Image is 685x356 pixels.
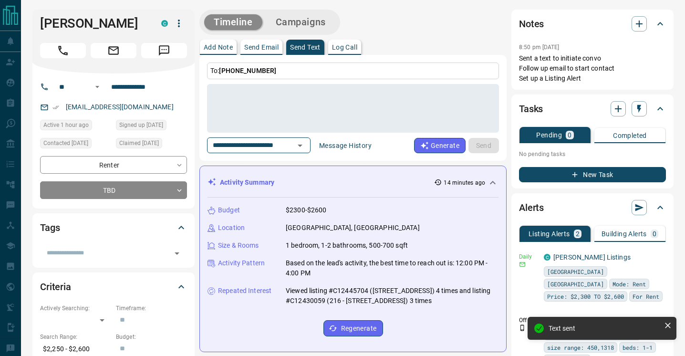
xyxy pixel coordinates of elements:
div: condos.ca [544,254,550,261]
div: Thu Sep 25 2025 [116,120,187,133]
p: 14 minutes ago [444,178,485,187]
div: condos.ca [161,20,168,27]
div: Sun Oct 12 2025 [40,120,111,133]
p: Activity Summary [220,178,274,188]
div: TBD [40,181,187,199]
p: Budget [218,205,240,215]
div: Activity Summary14 minutes ago [208,174,498,191]
h2: Notes [519,16,544,31]
p: 0 [568,132,571,138]
p: Based on the lead's activity, the best time to reach out is: 12:00 PM - 4:00 PM [286,258,498,278]
span: Active 1 hour ago [43,120,89,130]
button: Open [293,139,307,152]
h2: Alerts [519,200,544,215]
button: Campaigns [266,14,335,30]
div: Criteria [40,275,187,298]
p: 0 [653,230,656,237]
p: 2 [576,230,580,237]
span: Call [40,43,86,58]
button: Open [92,81,103,93]
span: Claimed [DATE] [119,138,159,148]
p: [GEOGRAPHIC_DATA], [GEOGRAPHIC_DATA] [286,223,420,233]
span: Message [141,43,187,58]
button: New Task [519,167,666,182]
p: Timeframe: [116,304,187,313]
svg: Email Verified [52,104,59,111]
div: Tags [40,216,187,239]
p: Completed [613,132,647,139]
span: Mode: Rent [612,279,646,289]
p: Listing Alerts [529,230,570,237]
p: $2300-$2600 [286,205,326,215]
p: Log Call [332,44,357,51]
div: Notes [519,12,666,35]
svg: Email [519,261,526,268]
p: Daily [519,252,538,261]
p: Search Range: [40,333,111,341]
span: For Rent [633,292,659,301]
p: Budget: [116,333,187,341]
div: Tasks [519,97,666,120]
p: Actively Searching: [40,304,111,313]
h2: Criteria [40,279,71,294]
p: Building Alerts [602,230,647,237]
button: Open [170,247,184,260]
p: To: [207,63,499,79]
h1: [PERSON_NAME] [40,16,147,31]
span: Contacted [DATE] [43,138,88,148]
div: Thu Sep 25 2025 [40,138,111,151]
span: Email [91,43,136,58]
span: Signed up [DATE] [119,120,163,130]
p: Send Text [290,44,321,51]
span: Price: $2,300 TO $2,600 [547,292,624,301]
button: Timeline [204,14,262,30]
button: Regenerate [323,320,383,336]
div: Alerts [519,196,666,219]
a: [EMAIL_ADDRESS][DOMAIN_NAME] [66,103,174,111]
p: 1 bedroom, 1-2 bathrooms, 500-700 sqft [286,241,408,251]
svg: Push Notification Only [519,325,526,331]
p: 8:50 pm [DATE] [519,44,560,51]
button: Message History [313,138,377,153]
p: No pending tasks [519,147,666,161]
button: Generate [414,138,466,153]
p: Size & Rooms [218,241,259,251]
p: Repeated Interest [218,286,271,296]
p: Viewed listing #C12445704 ([STREET_ADDRESS]) 4 times and listing #C12430059 (216 - [STREET_ADDRES... [286,286,498,306]
span: [PHONE_NUMBER] [219,67,276,74]
p: Location [218,223,245,233]
h2: Tags [40,220,60,235]
div: Renter [40,156,187,174]
p: Send Email [244,44,279,51]
p: Activity Pattern [218,258,265,268]
div: Text sent [549,325,660,332]
span: [GEOGRAPHIC_DATA] [547,279,604,289]
p: Pending [536,132,562,138]
a: [PERSON_NAME] Listings [553,253,631,261]
p: Off [519,316,538,325]
p: Sent a text to initiate convo Follow up email to start contact Set up a Listing Alert [519,53,666,84]
p: Add Note [204,44,233,51]
h2: Tasks [519,101,543,116]
span: [GEOGRAPHIC_DATA] [547,267,604,276]
div: Thu Sep 25 2025 [116,138,187,151]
